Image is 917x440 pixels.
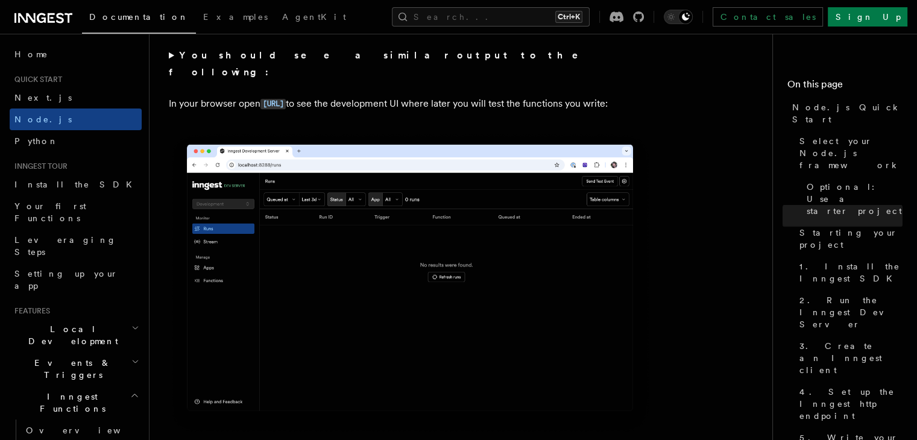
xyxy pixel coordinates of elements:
span: Optional: Use a starter project [807,181,903,217]
button: Events & Triggers [10,352,142,386]
a: Home [10,43,142,65]
span: Your first Functions [14,201,86,223]
span: Next.js [14,93,72,102]
a: 3. Create an Inngest client [795,335,903,381]
span: AgentKit [282,12,346,22]
span: Starting your project [799,227,903,251]
a: 2. Run the Inngest Dev Server [795,289,903,335]
a: 4. Set up the Inngest http endpoint [795,381,903,427]
span: Python [14,136,58,146]
a: Examples [196,4,275,33]
span: Select your Node.js framework [799,135,903,171]
span: Node.js Quick Start [792,101,903,125]
code: [URL] [260,99,286,109]
span: Setting up your app [14,269,118,291]
span: Inngest tour [10,162,68,171]
a: Next.js [10,87,142,108]
summary: You should see a similar output to the following: [169,47,651,81]
a: Node.js [10,108,142,130]
span: Quick start [10,75,62,84]
a: Documentation [82,4,196,34]
span: 1. Install the Inngest SDK [799,260,903,284]
a: Install the SDK [10,174,142,195]
span: Home [14,48,48,60]
span: Install the SDK [14,180,139,189]
button: Toggle dark mode [664,10,693,24]
a: Select your Node.js framework [795,130,903,176]
span: Overview [26,426,150,435]
span: Events & Triggers [10,357,131,381]
a: Leveraging Steps [10,229,142,263]
span: 3. Create an Inngest client [799,340,903,376]
a: [URL] [260,98,286,109]
img: Inngest Dev Server's 'Runs' tab with no data [169,132,651,435]
span: Features [10,306,50,316]
span: Leveraging Steps [14,235,116,257]
span: Examples [203,12,268,22]
a: Your first Functions [10,195,142,229]
a: Node.js Quick Start [787,96,903,130]
p: In your browser open to see the development UI where later you will test the functions you write: [169,95,651,113]
a: Starting your project [795,222,903,256]
a: AgentKit [275,4,353,33]
kbd: Ctrl+K [555,11,582,23]
a: Sign Up [828,7,907,27]
a: Optional: Use a starter project [802,176,903,222]
span: Local Development [10,323,131,347]
button: Inngest Functions [10,386,142,420]
a: Contact sales [713,7,823,27]
a: Python [10,130,142,152]
span: Node.js [14,115,72,124]
button: Local Development [10,318,142,352]
span: 4. Set up the Inngest http endpoint [799,386,903,422]
span: Inngest Functions [10,391,130,415]
strong: You should see a similar output to the following: [169,49,595,78]
h4: On this page [787,77,903,96]
a: Setting up your app [10,263,142,297]
span: Documentation [89,12,189,22]
button: Search...Ctrl+K [392,7,590,27]
a: 1. Install the Inngest SDK [795,256,903,289]
span: 2. Run the Inngest Dev Server [799,294,903,330]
